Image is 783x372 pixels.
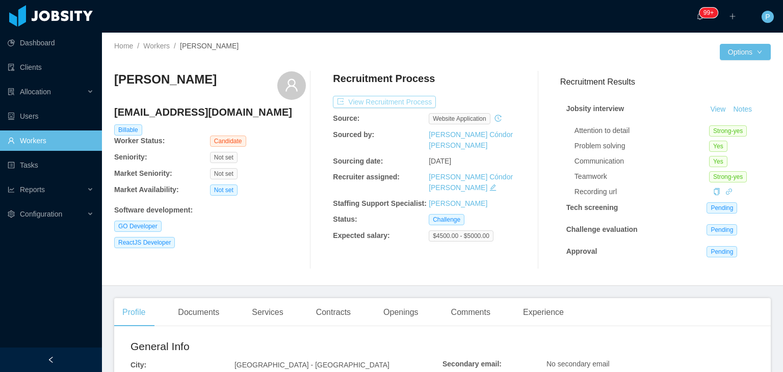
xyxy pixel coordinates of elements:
i: icon: bell [696,13,703,20]
strong: Challenge evaluation [566,225,638,233]
div: Comments [443,298,499,327]
span: Allocation [20,88,51,96]
a: icon: profileTasks [8,155,94,175]
i: icon: copy [713,188,720,195]
i: icon: line-chart [8,186,15,193]
div: Contracts [308,298,359,327]
b: Worker Status: [114,137,165,145]
div: Openings [375,298,427,327]
h3: [PERSON_NAME] [114,71,217,88]
span: Billable [114,124,142,136]
div: Recording url [575,187,709,197]
span: No secondary email [546,360,610,368]
b: Market Seniority: [114,169,172,177]
button: icon: exportView Recruitment Process [333,96,436,108]
b: City: [130,361,146,369]
b: Secondary email: [442,360,502,368]
span: Yes [709,156,727,167]
span: Not set [210,184,238,196]
b: Sourced by: [333,130,374,139]
span: Candidate [210,136,246,147]
h4: [EMAIL_ADDRESS][DOMAIN_NAME] [114,105,306,119]
a: [PERSON_NAME] [429,199,487,207]
span: Not set [210,168,238,179]
a: icon: robotUsers [8,106,94,126]
i: icon: link [725,188,733,195]
span: Strong-yes [709,171,747,182]
h2: General Info [130,338,442,355]
b: Recruiter assigned: [333,173,400,181]
i: icon: user [284,78,299,92]
span: [DATE] [429,157,451,165]
span: Pending [707,202,737,214]
span: GO Developer [114,221,162,232]
a: icon: link [725,188,733,196]
button: Optionsicon: down [720,44,771,60]
b: Software development : [114,206,193,214]
div: Teamwork [575,171,709,182]
span: Pending [707,224,737,235]
strong: Approval [566,247,597,255]
div: Documents [170,298,227,327]
i: icon: setting [8,210,15,218]
span: / [137,42,139,50]
strong: Jobsity interview [566,104,624,113]
span: Not set [210,152,238,163]
button: Notes [729,103,756,116]
b: Status: [333,215,357,223]
i: icon: solution [8,88,15,95]
span: Configuration [20,210,62,218]
a: Workers [143,42,170,50]
h3: Recruitment Results [560,75,771,88]
i: icon: history [494,115,502,122]
div: Problem solving [575,141,709,151]
sup: 1720 [699,8,718,18]
strong: Tech screening [566,203,618,211]
i: icon: plus [729,13,736,20]
span: website application [429,113,490,124]
a: View [707,105,729,113]
div: Communication [575,156,709,167]
a: [PERSON_NAME] Cóndor [PERSON_NAME] [429,173,513,192]
b: Expected salary: [333,231,389,240]
a: [PERSON_NAME] Cóndor [PERSON_NAME] [429,130,513,149]
span: / [174,42,176,50]
span: Pending [707,246,737,257]
span: [PERSON_NAME] [180,42,239,50]
b: Source: [333,114,359,122]
div: Attention to detail [575,125,709,136]
a: Home [114,42,133,50]
div: Copy [713,187,720,197]
a: icon: userWorkers [8,130,94,151]
div: Profile [114,298,153,327]
span: Yes [709,141,727,152]
b: Staffing Support Specialist: [333,199,427,207]
span: ReactJS Developer [114,237,175,248]
div: Services [244,298,291,327]
b: Market Availability: [114,185,179,194]
a: icon: pie-chartDashboard [8,33,94,53]
a: icon: auditClients [8,57,94,77]
h4: Recruitment Process [333,71,435,86]
i: icon: edit [489,184,497,191]
span: P [765,11,770,23]
b: Seniority: [114,153,147,161]
div: Experience [515,298,572,327]
a: icon: exportView Recruitment Process [333,98,436,106]
span: $4500.00 - $5000.00 [429,230,493,242]
span: Strong-yes [709,125,747,137]
span: Challenge [429,214,464,225]
b: Sourcing date: [333,157,383,165]
span: Reports [20,185,45,194]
